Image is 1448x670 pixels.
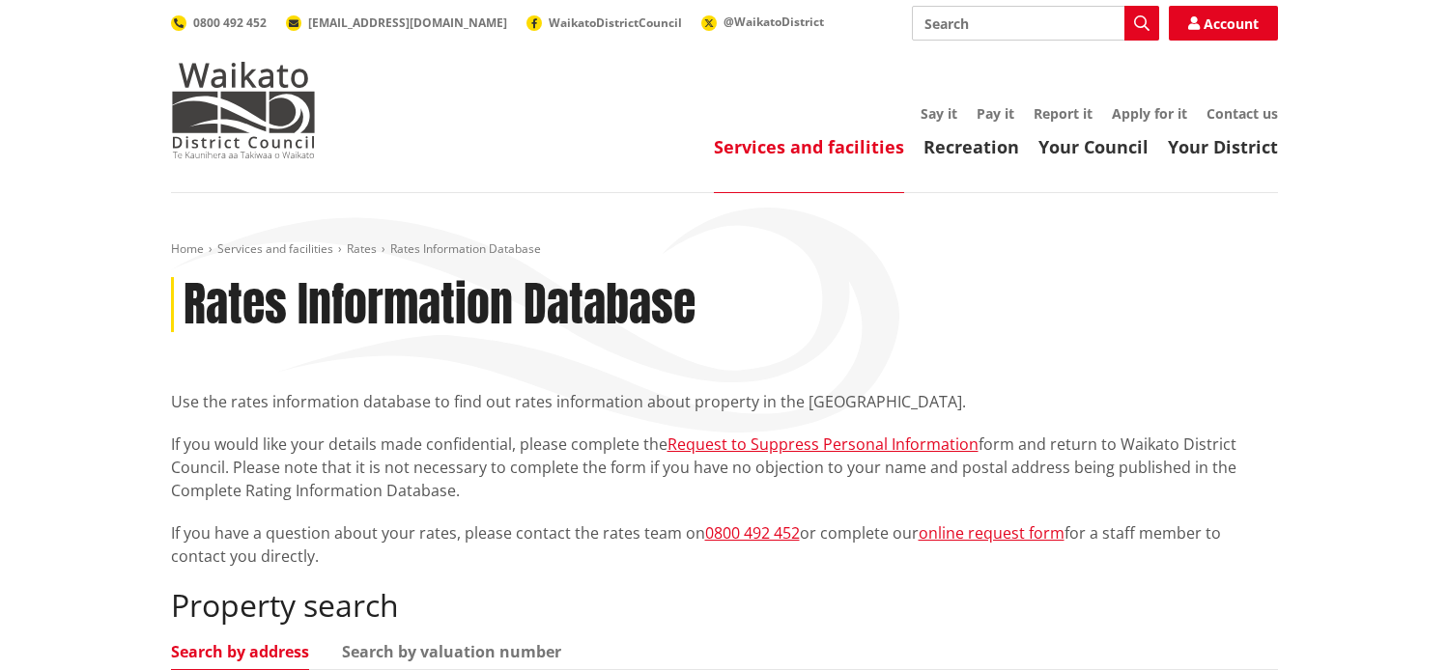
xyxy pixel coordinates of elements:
input: Search input [912,6,1159,41]
a: Rates [347,240,377,257]
nav: breadcrumb [171,241,1278,258]
a: Your District [1168,135,1278,158]
a: Request to Suppress Personal Information [667,433,979,455]
a: Your Council [1038,135,1149,158]
span: @WaikatoDistrict [724,14,824,30]
span: WaikatoDistrictCouncil [549,14,682,31]
a: Services and facilities [217,240,333,257]
h2: Property search [171,587,1278,624]
a: Contact us [1207,104,1278,123]
a: Report it [1034,104,1093,123]
span: [EMAIL_ADDRESS][DOMAIN_NAME] [308,14,507,31]
a: online request form [919,522,1065,544]
a: Search by address [171,644,309,659]
a: 0800 492 452 [171,14,267,31]
a: WaikatoDistrictCouncil [526,14,682,31]
a: Pay it [977,104,1014,123]
p: If you would like your details made confidential, please complete the form and return to Waikato ... [171,433,1278,502]
a: Services and facilities [714,135,904,158]
a: 0800 492 452 [705,522,800,544]
h1: Rates Information Database [184,277,696,333]
p: Use the rates information database to find out rates information about property in the [GEOGRAPHI... [171,390,1278,413]
a: Home [171,240,204,257]
a: Search by valuation number [342,644,561,659]
a: Recreation [923,135,1019,158]
a: Account [1169,6,1278,41]
a: Apply for it [1112,104,1187,123]
a: @WaikatoDistrict [701,14,824,30]
a: Say it [921,104,957,123]
span: 0800 492 452 [193,14,267,31]
img: Waikato District Council - Te Kaunihera aa Takiwaa o Waikato [171,62,316,158]
p: If you have a question about your rates, please contact the rates team on or complete our for a s... [171,521,1278,568]
a: [EMAIL_ADDRESS][DOMAIN_NAME] [286,14,507,31]
span: Rates Information Database [390,240,541,257]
